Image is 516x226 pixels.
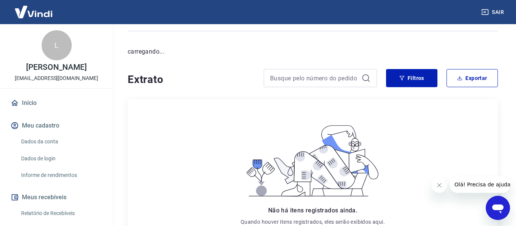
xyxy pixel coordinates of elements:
input: Busque pelo número do pedido [270,72,358,84]
button: Exportar [446,69,498,87]
img: Vindi [9,0,58,23]
a: Dados de login [18,151,104,166]
p: carregando... [128,47,498,56]
iframe: Fechar mensagem [432,178,447,193]
p: [EMAIL_ADDRESS][DOMAIN_NAME] [15,74,98,82]
iframe: Botão para abrir a janela de mensagens [486,196,510,220]
span: Olá! Precisa de ajuda? [5,5,63,11]
button: Filtros [386,69,437,87]
a: Relatório de Recebíveis [18,206,104,221]
button: Meu cadastro [9,117,104,134]
button: Sair [480,5,507,19]
button: Meus recebíveis [9,189,104,206]
a: Dados da conta [18,134,104,149]
h4: Extrato [128,72,255,87]
div: L [42,30,72,60]
p: [PERSON_NAME] [26,63,87,71]
span: Não há itens registrados ainda. [268,207,357,214]
a: Informe de rendimentos [18,168,104,183]
a: Início [9,95,104,111]
iframe: Mensagem da empresa [450,176,510,193]
p: Quando houver itens registrados, eles serão exibidos aqui. [241,218,385,226]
